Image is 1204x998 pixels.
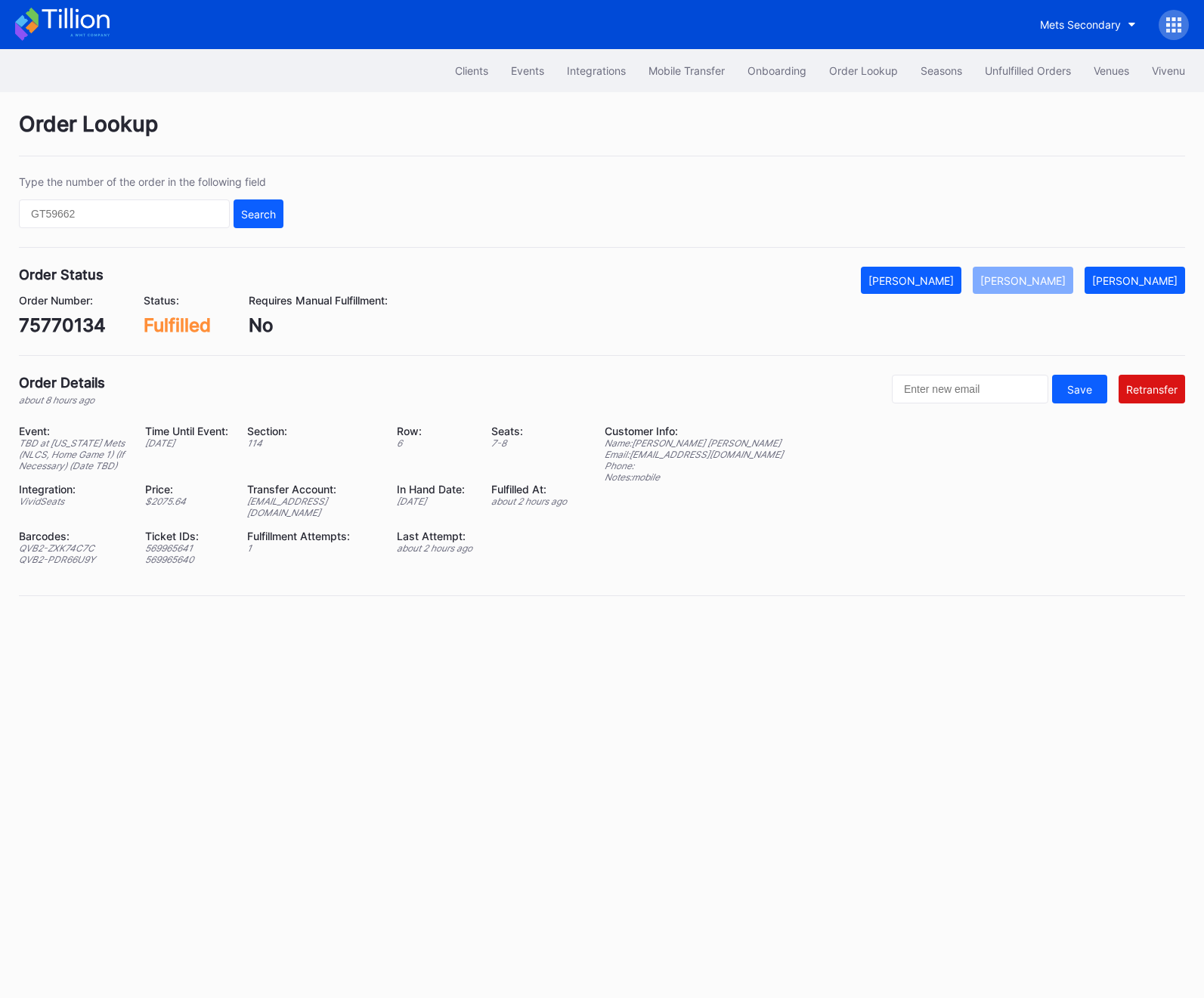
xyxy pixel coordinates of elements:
div: [EMAIL_ADDRESS][DOMAIN_NAME] [247,496,378,518]
button: [PERSON_NAME] [1085,267,1185,294]
button: Seasons [909,57,973,85]
button: [PERSON_NAME] [973,267,1073,294]
div: Time Until Event: [145,425,228,437]
div: Order Details [19,375,105,391]
div: QVB2-PDR66U9Y [19,554,126,565]
div: Fulfilled [144,314,211,336]
div: 6 [397,437,472,449]
div: No [249,314,388,336]
button: Venues [1082,57,1141,85]
div: Vivenu [1152,64,1185,77]
div: Seats: [491,425,567,437]
button: Onboarding [736,57,818,85]
div: Row: [397,425,472,437]
div: Price: [145,483,228,496]
div: Events [511,64,544,77]
button: Search [234,199,283,228]
div: about 2 hours ago [397,542,472,554]
button: Vivenu [1141,57,1196,85]
div: Requires Manual Fulfillment: [249,294,388,307]
div: Integrations [567,64,626,77]
div: Type the number of the order in the following field [19,175,283,188]
div: Mets Secondary [1040,18,1121,31]
div: Integration: [19,483,126,496]
button: Integrations [556,57,637,85]
div: Section: [247,425,378,437]
div: [DATE] [145,437,228,449]
div: 75770134 [19,314,106,336]
div: 114 [247,437,378,449]
div: [PERSON_NAME] [868,274,954,287]
button: Save [1052,375,1107,403]
div: $ 2075.64 [145,496,228,507]
div: Seasons [921,64,962,77]
div: Save [1067,383,1092,396]
div: Clients [455,64,488,77]
div: 7 - 8 [491,437,567,449]
div: QVB2-ZXK74C7C [19,542,126,554]
div: about 8 hours ago [19,394,105,406]
div: Fulfillment Attempts: [247,530,378,542]
button: Unfulfilled Orders [973,57,1082,85]
div: Order Lookup [19,111,1185,156]
button: Mets Secondary [1029,11,1147,39]
div: Order Status [19,267,104,283]
div: VividSeats [19,496,126,507]
div: 569965641 [145,542,228,554]
div: Name: [PERSON_NAME] [PERSON_NAME] [605,437,783,449]
button: Retransfer [1119,375,1185,403]
div: 1 [247,542,378,554]
div: Mobile Transfer [648,64,725,77]
div: Fulfilled At: [491,483,567,496]
div: Retransfer [1126,383,1178,396]
div: In Hand Date: [397,483,472,496]
div: Customer Info: [605,425,783,437]
button: Mobile Transfer [637,57,736,85]
div: Barcodes: [19,530,126,542]
div: Venues [1094,64,1129,77]
div: Event: [19,425,126,437]
div: Order Number: [19,294,106,307]
button: [PERSON_NAME] [861,267,961,294]
div: Ticket IDs: [145,530,228,542]
div: Unfulfilled Orders [985,64,1071,77]
div: Transfer Account: [247,483,378,496]
div: [DATE] [397,496,472,507]
input: Enter new email [892,375,1048,403]
div: Last Attempt: [397,530,472,542]
div: Email: [EMAIL_ADDRESS][DOMAIN_NAME] [605,449,783,460]
button: Clients [444,57,500,85]
div: Notes: mobile [605,471,783,483]
button: Events [500,57,556,85]
input: GT59662 [19,199,230,228]
div: about 2 hours ago [491,496,567,507]
div: [PERSON_NAME] [980,274,1066,287]
div: [PERSON_NAME] [1092,274,1178,287]
button: Order Lookup [818,57,909,85]
div: TBD at [US_STATE] Mets (NLCS, Home Game 1) (If Necessary) (Date TBD) [19,437,126,471]
div: Order Lookup [829,64,898,77]
div: Status: [144,294,211,307]
div: Phone: [605,460,783,471]
div: Onboarding [747,64,806,77]
div: 569965640 [145,554,228,565]
div: Search [241,208,276,221]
